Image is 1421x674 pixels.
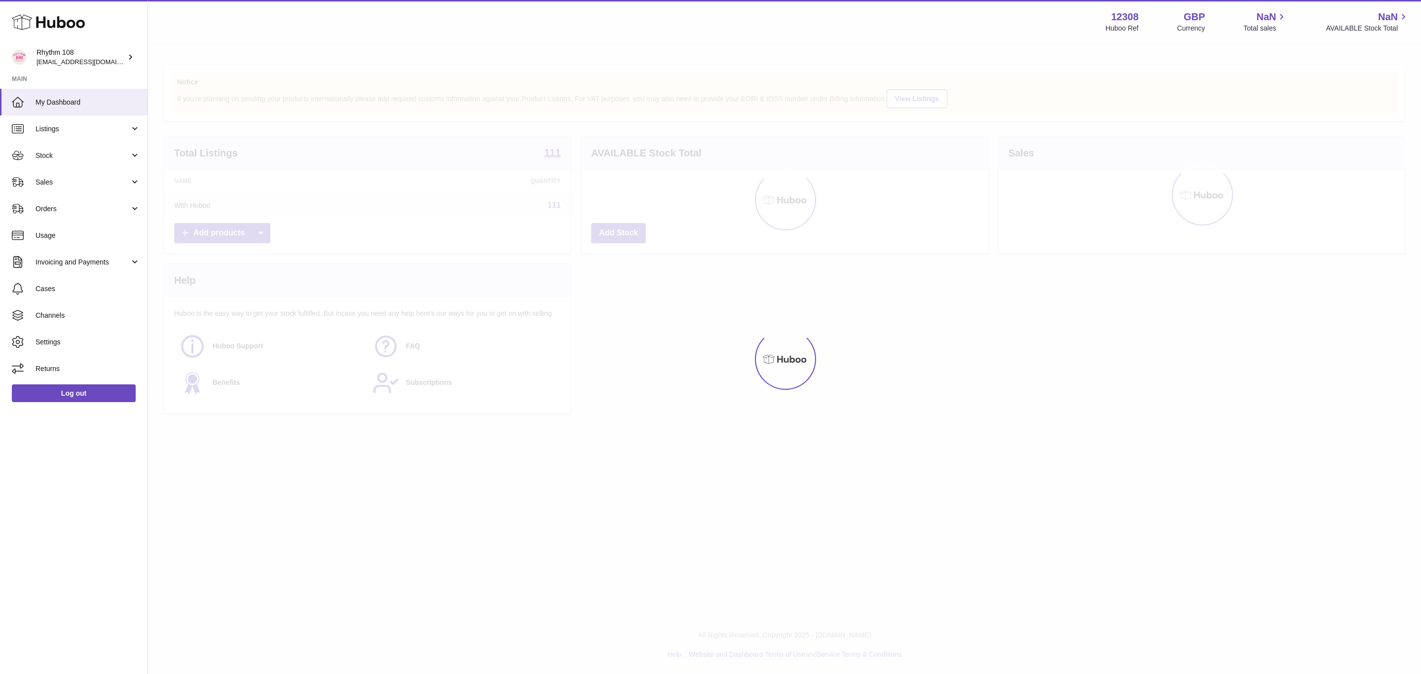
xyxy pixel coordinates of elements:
span: Total sales [1243,24,1287,33]
span: Usage [36,231,140,240]
a: Log out [12,384,136,402]
span: NaN [1378,10,1398,24]
span: AVAILABLE Stock Total [1326,24,1409,33]
img: orders@rhythm108.com [12,50,27,65]
span: Listings [36,124,130,134]
span: [EMAIL_ADDRESS][DOMAIN_NAME] [37,58,145,66]
a: NaN Total sales [1243,10,1287,33]
span: Returns [36,364,140,374]
strong: 12308 [1111,10,1139,24]
a: NaN AVAILABLE Stock Total [1326,10,1409,33]
div: Currency [1177,24,1205,33]
span: Sales [36,178,130,187]
span: Invoicing and Payments [36,258,130,267]
span: Channels [36,311,140,320]
span: NaN [1256,10,1276,24]
div: Rhythm 108 [37,48,125,67]
span: Orders [36,204,130,214]
span: Cases [36,284,140,294]
div: Huboo Ref [1106,24,1139,33]
span: My Dashboard [36,98,140,107]
strong: GBP [1184,10,1205,24]
span: Settings [36,337,140,347]
span: Stock [36,151,130,160]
